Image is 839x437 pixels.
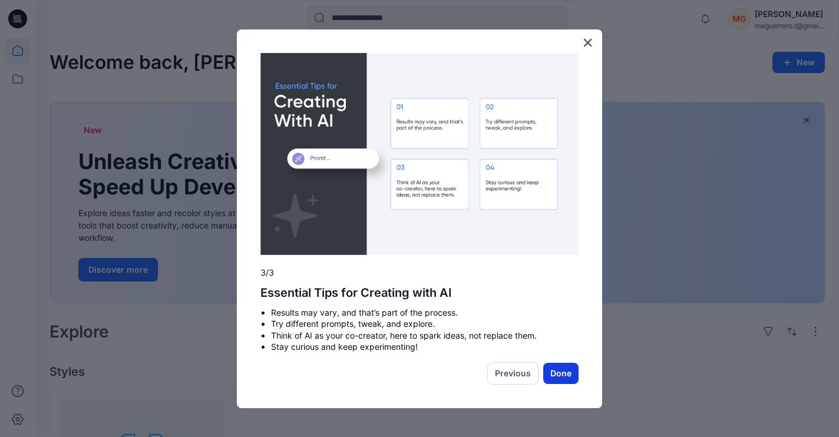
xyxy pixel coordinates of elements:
button: Previous [487,362,539,385]
li: Think of AI as your co-creator, here to spark ideas, not replace them. [271,330,579,342]
li: Try different prompts, tweak, and explore. [271,318,579,330]
li: Results may vary, and that’s part of the process. [271,307,579,319]
h2: Essential Tips for Creating with AI [260,286,579,300]
button: Done [543,363,579,384]
li: Stay curious and keep experimenting! [271,341,579,353]
button: Close [582,33,593,52]
p: 3/3 [260,267,579,279]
